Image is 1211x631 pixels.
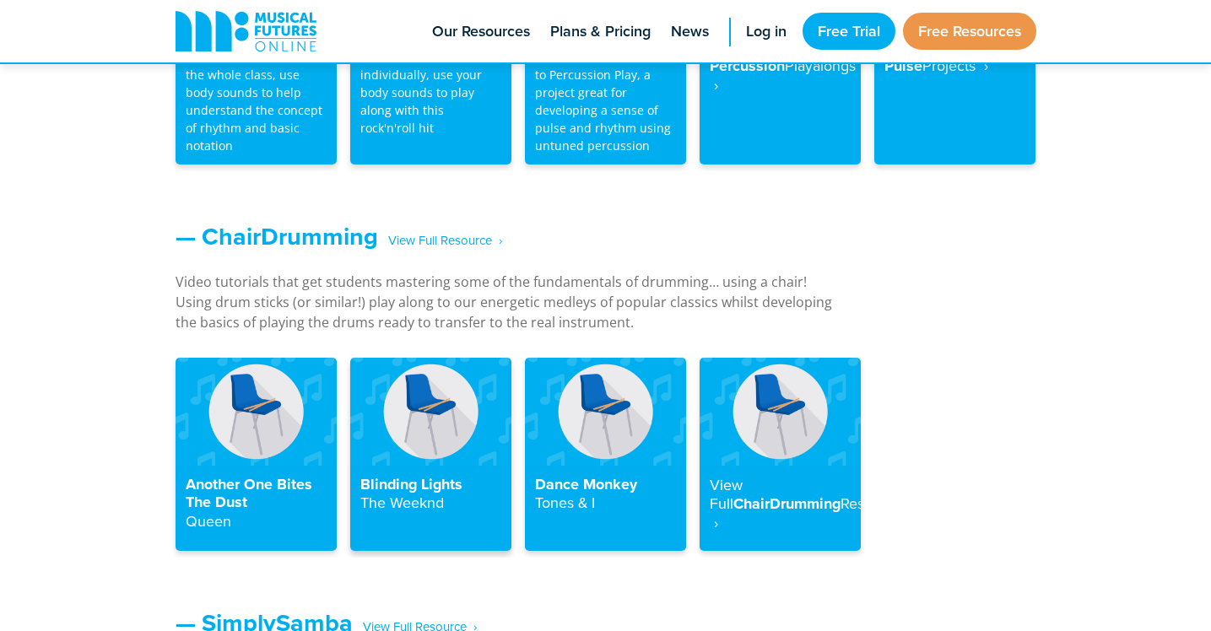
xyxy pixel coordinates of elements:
p: An introductory lesson to Percussion Play, a project great for developing a sense of pulse and rh... [535,48,676,154]
h4: Body Percussion [710,19,851,94]
a: Another One Bites The DustQueen [176,358,337,551]
span: ‎ ‎ ‎ View Full Resource‎‏‏‎ ‎ › [378,226,502,256]
h4: Another One Bites The Dust [186,476,327,531]
p: In groups or individually, use your body sounds to play along with this rock'n'roll hit [360,48,501,137]
strong: View Full [710,474,743,515]
h4: Dance Monkey [535,476,676,513]
strong: Queen [186,510,231,531]
span: News [671,20,709,43]
span: Plans & Pricing [550,20,651,43]
a: Free Resources [903,13,1036,50]
span: Log in [746,20,787,43]
a: Dance MonkeyTones & I [525,358,686,551]
a: — ChairDrumming‎ ‎ ‎ View Full Resource‎‏‏‎ ‎ › [176,218,502,254]
strong: The Weeknd [360,492,444,513]
strong: Tones & I [535,492,595,513]
h4: ChairDrumming [710,476,851,533]
strong: Playalongs ‎ › [710,55,856,95]
strong: Projects ‎ › [922,55,988,76]
h4: Rhythm & Pulse [884,19,1025,76]
p: This excerpt is fun for the whole class, use body sounds to help understand the concept of rhythm... [186,48,327,154]
strong: Resource ‎ › [710,493,902,533]
a: Free Trial [803,13,895,50]
a: View FullChairDrummingResource ‎ › [700,358,861,551]
a: Blinding LightsThe Weeknd [350,358,511,551]
p: Video tutorials that get students mastering some of the fundamentals of drumming… using a chair! ... [176,272,834,332]
span: Our Resources [432,20,530,43]
h4: Blinding Lights [360,476,501,513]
